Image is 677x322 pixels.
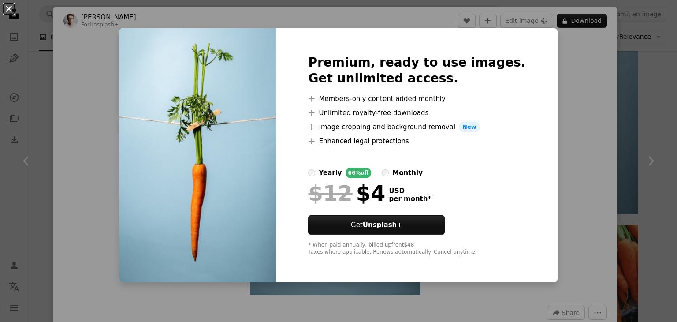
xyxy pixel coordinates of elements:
[346,168,372,178] div: 66% off
[308,136,525,146] li: Enhanced legal protections
[308,122,525,132] li: Image cropping and background removal
[119,28,276,282] img: premium_photo-1669652909008-d504f70b8129
[389,187,431,195] span: USD
[308,55,525,86] h2: Premium, ready to use images. Get unlimited access.
[459,122,480,132] span: New
[389,195,431,203] span: per month *
[308,169,315,176] input: yearly66%off
[392,168,423,178] div: monthly
[308,215,445,235] button: GetUnsplash+
[363,221,402,229] strong: Unsplash+
[308,242,525,256] div: * When paid annually, billed upfront $48 Taxes where applicable. Renews automatically. Cancel any...
[319,168,342,178] div: yearly
[308,108,525,118] li: Unlimited royalty-free downloads
[308,94,525,104] li: Members-only content added monthly
[308,182,352,205] span: $12
[382,169,389,176] input: monthly
[308,182,385,205] div: $4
